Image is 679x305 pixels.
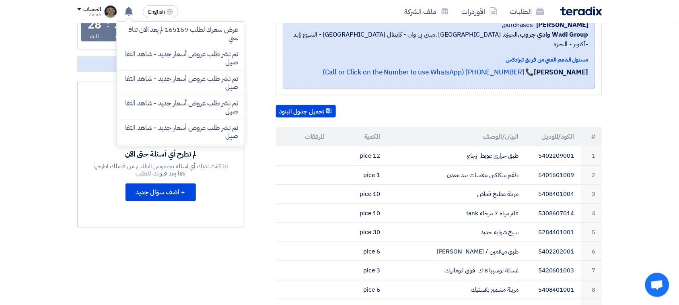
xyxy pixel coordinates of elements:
td: 7 [581,261,602,280]
span: [PERSON_NAME] [537,20,588,30]
td: 5402209001 [525,146,581,165]
td: 5420601003 [525,261,581,280]
td: 12 pice [331,146,387,165]
td: 1 [581,146,602,165]
th: المرفقات [276,127,331,146]
p: تم نشر طلب عروض أسعار جديد - شاهد التفاصيل [123,50,238,66]
div: ثانية [90,32,99,41]
button: + أضف سؤال جديد [126,183,196,201]
span: purchases, [502,20,533,30]
td: 6 pice [331,280,387,299]
img: Teradix logo [560,6,602,16]
p: عرض سعرك لطلب 165169 لم يعد الان تنافسي [123,26,238,42]
th: # [581,127,602,146]
td: 5408401001 [525,280,581,299]
td: مريلة مطبخ قماش [387,185,525,204]
button: English [143,5,178,18]
a: ملف الشركة [398,2,455,21]
td: غسالة توشيبا 8 ك فوق اتوماتيك [387,261,525,280]
td: 5408401004 [525,185,581,204]
a: الأوردرات [455,2,504,21]
p: تم نشر طلب عروض أسعار جديد - شاهد التفاصيل [123,75,238,91]
p: تم نشر طلب عروض أسعار جديد - شاهد التفاصيل [123,99,238,115]
th: الكود/الموديل [525,127,581,146]
td: مريلة مشمع بلاستيك [387,280,525,299]
td: 6 pice [331,242,387,261]
td: طبق حرارى غويط زجاج [387,146,525,165]
td: 1 pice [331,165,387,185]
div: الحساب [84,6,101,13]
div: : [107,17,109,31]
th: الكمية [331,127,387,146]
a: 📞 [PHONE_NUMBER] (Call or Click on the Number to use WhatsApp) [323,67,534,77]
td: 8 [581,280,602,299]
strong: [PERSON_NAME] [534,67,588,77]
td: 10 pice [331,204,387,223]
td: 2 [581,165,602,185]
div: Open chat [645,273,669,297]
td: 3 [581,185,602,204]
td: 5402202001 [525,242,581,261]
div: Amira [77,12,101,17]
div: 28 [88,19,101,31]
a: الطلبات [504,2,551,21]
td: سيخ شواية حديد [387,223,525,242]
div: اذا كانت لديك أي اسئلة بخصوص الطلب, من فضلك اطرحها هنا بعد قبولك للطلب [92,163,229,177]
th: البيان/الوصف [387,127,525,146]
td: طقم سكاكين مقاسات بيد معدن [387,165,525,185]
td: طبق ميلامين / [PERSON_NAME] [387,242,525,261]
b: Wadi Group وادي جروب, [518,30,588,39]
td: 30 pice [331,223,387,242]
img: baffeccee_1696439281445.jpg [104,5,117,18]
td: 3 pice [331,261,387,280]
p: تم نشر طلب عروض أسعار جديد - شاهد التفاصيل [123,124,238,140]
button: تحميل جدول البنود [276,105,336,118]
span: الجيزة, [GEOGRAPHIC_DATA] ,مبنى بى وان - كابيتال [GEOGRAPHIC_DATA] - الشيخ زايد -أكتوبر - الجيزه [290,30,588,49]
div: دقيقة [115,32,128,41]
td: 6 [581,242,602,261]
span: English [148,9,165,15]
div: مسئول الدعم الفني من فريق تيرادكس [290,56,588,64]
td: 5 [581,223,602,242]
td: 5284401001 [525,223,581,242]
td: 4 [581,204,602,223]
td: 10 pice [331,185,387,204]
div: 32 [115,19,128,31]
div: لم تطرح أي أسئلة حتى الآن [92,149,229,159]
td: 5308607014 [525,204,581,223]
td: فلتر مياة 7 مرحلة tank [387,204,525,223]
td: 5401601009 [525,165,581,185]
